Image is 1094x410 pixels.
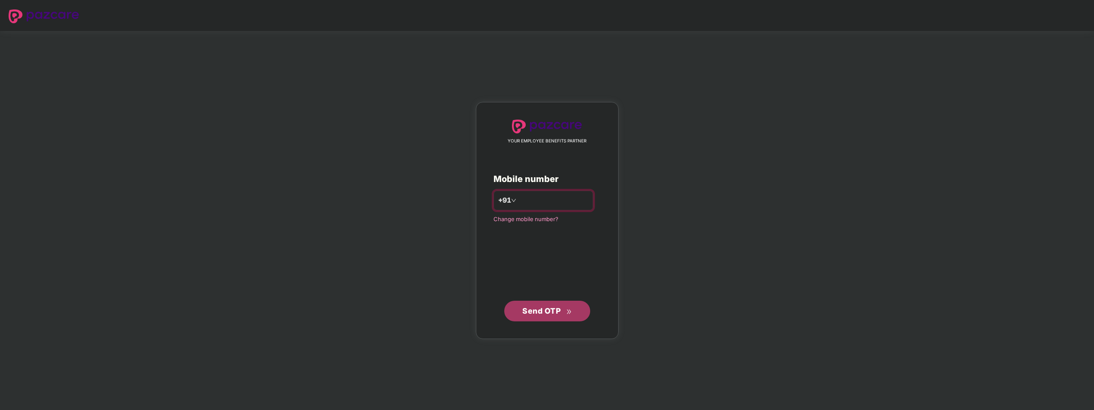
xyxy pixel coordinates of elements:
[511,198,516,203] span: down
[498,195,511,206] span: +91
[522,306,561,315] span: Send OTP
[566,309,572,314] span: double-right
[512,120,582,133] img: logo
[9,9,79,23] img: logo
[504,301,590,321] button: Send OTPdouble-right
[493,216,558,222] a: Change mobile number?
[508,138,586,145] span: YOUR EMPLOYEE BENEFITS PARTNER
[493,173,601,186] div: Mobile number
